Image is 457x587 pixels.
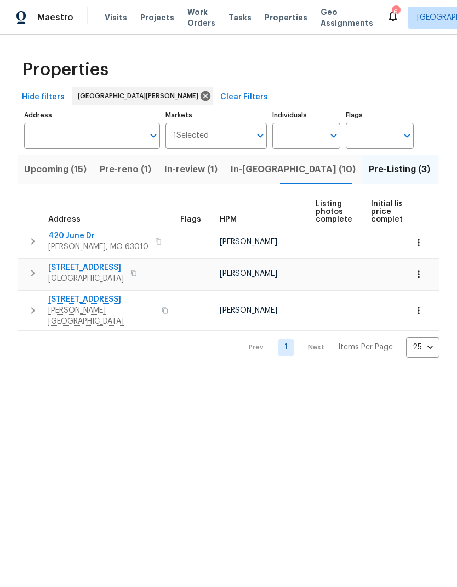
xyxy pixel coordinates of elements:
span: In-[GEOGRAPHIC_DATA] (10) [231,162,356,177]
span: Upcoming (15) [24,162,87,177]
div: 25 [406,333,439,362]
a: Goto page 1 [278,339,294,356]
span: Properties [22,64,108,75]
label: Individuals [272,112,340,118]
div: [GEOGRAPHIC_DATA][PERSON_NAME] [72,87,213,105]
span: [PERSON_NAME] [220,270,277,278]
button: Open [399,128,415,143]
span: Projects [140,12,174,23]
label: Flags [346,112,414,118]
span: [GEOGRAPHIC_DATA][PERSON_NAME] [78,91,203,101]
span: Pre-Listing (3) [369,162,430,177]
span: Initial list price complete [371,200,408,223]
button: Open [326,128,341,143]
span: [PERSON_NAME] [220,307,277,314]
span: Pre-reno (1) [100,162,151,177]
span: Tasks [229,14,252,21]
div: 6 [392,7,399,18]
span: Flags [180,216,201,223]
span: Geo Assignments [321,7,373,29]
span: Work Orders [187,7,215,29]
button: Open [146,128,161,143]
span: In-review (1) [164,162,218,177]
span: [PERSON_NAME] [220,238,277,246]
span: Hide filters [22,91,65,104]
button: Open [253,128,268,143]
span: Listing photos complete [316,200,352,223]
span: 1 Selected [173,131,209,140]
span: HPM [220,216,237,223]
span: Visits [105,12,127,23]
span: Maestro [37,12,73,23]
button: Clear Filters [216,87,272,108]
span: Properties [265,12,307,23]
span: Address [48,216,81,223]
button: Hide filters [18,87,69,108]
nav: Pagination Navigation [238,337,439,358]
label: Markets [165,112,267,118]
span: Clear Filters [220,91,268,104]
label: Address [24,112,160,118]
p: Items Per Page [338,342,393,353]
